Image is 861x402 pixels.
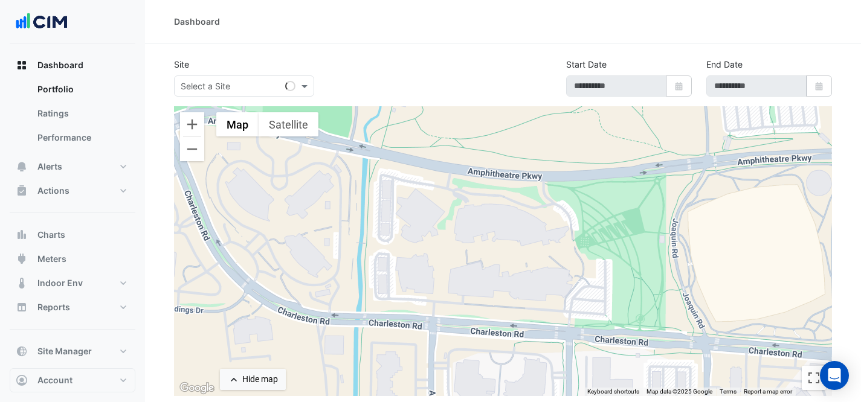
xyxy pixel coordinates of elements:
app-icon: Actions [16,185,28,197]
div: Open Intercom Messenger [820,361,849,390]
span: Map data ©2025 Google [647,388,712,395]
button: Zoom out [180,137,204,161]
span: Meters [37,253,66,265]
button: Charts [10,223,135,247]
label: End Date [706,58,743,71]
span: Site Manager [37,345,92,357]
button: Show satellite imagery [259,112,318,136]
button: Actions [10,179,135,203]
span: Account [37,374,73,386]
a: Open this area in Google Maps (opens a new window) [177,380,217,396]
button: Account [10,368,135,392]
span: Reports [37,301,70,313]
button: Toggle fullscreen view [802,366,826,390]
span: Actions [37,185,69,197]
span: Alerts [37,161,62,173]
button: Meters [10,247,135,271]
a: Performance [28,126,135,150]
span: Charts [37,229,65,241]
app-icon: Charts [16,229,28,241]
a: Report a map error [744,388,792,395]
app-icon: Dashboard [16,59,28,71]
button: Keyboard shortcuts [587,388,639,396]
label: Site [174,58,189,71]
app-icon: Meters [16,253,28,265]
a: Terms (opens in new tab) [720,388,737,395]
label: Start Date [566,58,607,71]
img: Google [177,380,217,396]
div: Hide map [242,373,278,386]
button: Reports [10,295,135,319]
div: Dashboard [10,77,135,155]
button: Site Manager [10,339,135,363]
a: Ratings [28,101,135,126]
button: Indoor Env [10,271,135,295]
button: Zoom in [180,112,204,136]
app-icon: Site Manager [16,345,28,357]
img: Company Logo [15,10,69,34]
app-icon: Reports [16,301,28,313]
button: Alerts [10,155,135,179]
span: Dashboard [37,59,83,71]
button: Show street map [216,112,259,136]
span: Indoor Env [37,277,83,289]
button: Hide map [220,369,286,390]
app-icon: Indoor Env [16,277,28,289]
button: Dashboard [10,53,135,77]
a: Portfolio [28,77,135,101]
app-icon: Alerts [16,161,28,173]
div: Dashboard [174,15,220,28]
